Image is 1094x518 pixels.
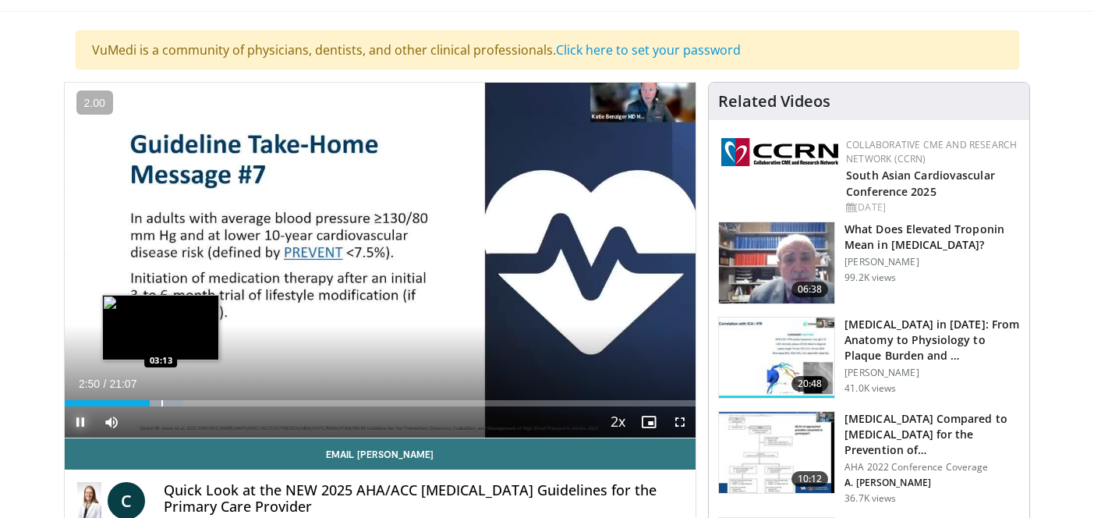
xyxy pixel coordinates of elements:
button: Playback Rate [602,406,633,438]
p: 41.0K views [844,382,896,395]
p: [PERSON_NAME] [844,256,1020,268]
video-js: Video Player [65,83,696,438]
h3: [MEDICAL_DATA] Compared to [MEDICAL_DATA] for the Prevention of… [844,411,1020,458]
img: 7c0f9b53-1609-4588-8498-7cac8464d722.150x105_q85_crop-smart_upscale.jpg [719,412,834,493]
p: [PERSON_NAME] [844,367,1020,379]
img: a04ee3ba-8487-4636-b0fb-5e8d268f3737.png.150x105_q85_autocrop_double_scale_upscale_version-0.2.png [721,138,838,166]
div: VuMedi is a community of physicians, dentists, and other clinical professionals. [76,30,1019,69]
span: 10:12 [791,471,829,487]
span: 06:38 [791,282,829,297]
p: 36.7K views [844,492,896,505]
h4: Related Videos [718,92,830,111]
a: South Asian Cardiovascular Conference 2025 [846,168,995,199]
h3: [MEDICAL_DATA] in [DATE]: From Anatomy to Physiology to Plaque Burden and … [844,317,1020,364]
div: [DATE] [846,200,1017,215]
p: 99.2K views [844,271,896,284]
button: Fullscreen [664,406,696,438]
img: image.jpeg [102,295,219,360]
p: AHA 2022 Conference Coverage [844,461,1020,474]
span: 21:07 [109,378,136,390]
h4: Quick Look at the NEW 2025 AHA/ACC [MEDICAL_DATA] Guidelines for the Primary Care Provider [164,482,683,516]
p: A. [PERSON_NAME] [844,477,1020,489]
span: 2:50 [79,378,100,390]
button: Mute [96,406,127,438]
img: 98daf78a-1d22-4ebe-927e-10afe95ffd94.150x105_q85_crop-smart_upscale.jpg [719,222,834,303]
button: Pause [65,406,96,438]
button: Enable picture-in-picture mode [633,406,664,438]
a: 10:12 [MEDICAL_DATA] Compared to [MEDICAL_DATA] for the Prevention of… AHA 2022 Conference Covera... [718,411,1020,505]
a: Collaborative CME and Research Network (CCRN) [846,138,1017,165]
span: / [104,378,107,390]
a: Click here to set your password [556,41,741,59]
h3: What Does Elevated Troponin Mean in [MEDICAL_DATA]? [844,222,1020,253]
a: Email [PERSON_NAME] [65,438,696,470]
span: 20:48 [791,376,829,392]
a: 06:38 What Does Elevated Troponin Mean in [MEDICAL_DATA]? [PERSON_NAME] 99.2K views [718,222,1020,304]
img: 823da73b-7a00-425d-bb7f-45c8b03b10c3.150x105_q85_crop-smart_upscale.jpg [719,318,834,399]
a: 20:48 [MEDICAL_DATA] in [DATE]: From Anatomy to Physiology to Plaque Burden and … [PERSON_NAME] 4... [718,317,1020,399]
div: Progress Bar [65,400,696,406]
